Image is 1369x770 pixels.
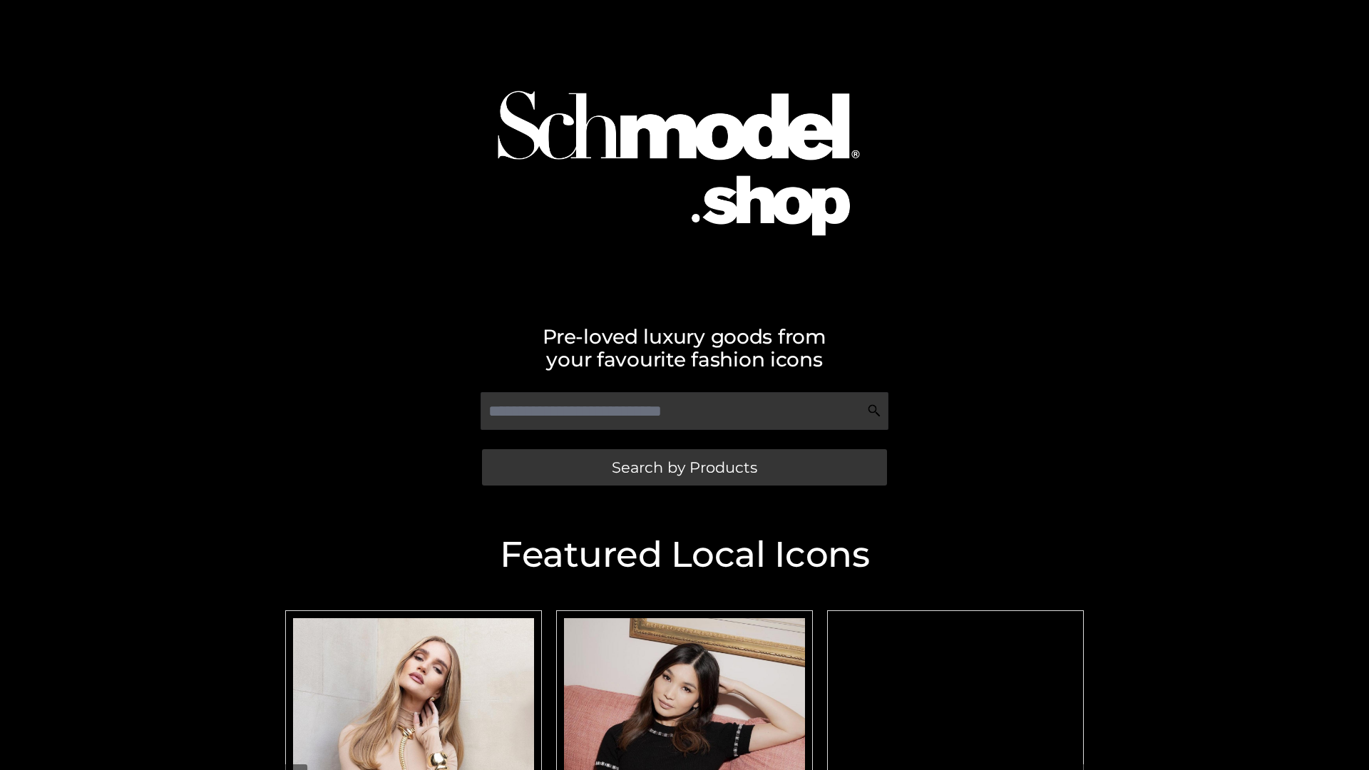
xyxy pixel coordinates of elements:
[867,404,881,418] img: Search Icon
[278,325,1091,371] h2: Pre-loved luxury goods from your favourite fashion icons
[612,460,757,475] span: Search by Products
[482,449,887,486] a: Search by Products
[278,537,1091,573] h2: Featured Local Icons​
